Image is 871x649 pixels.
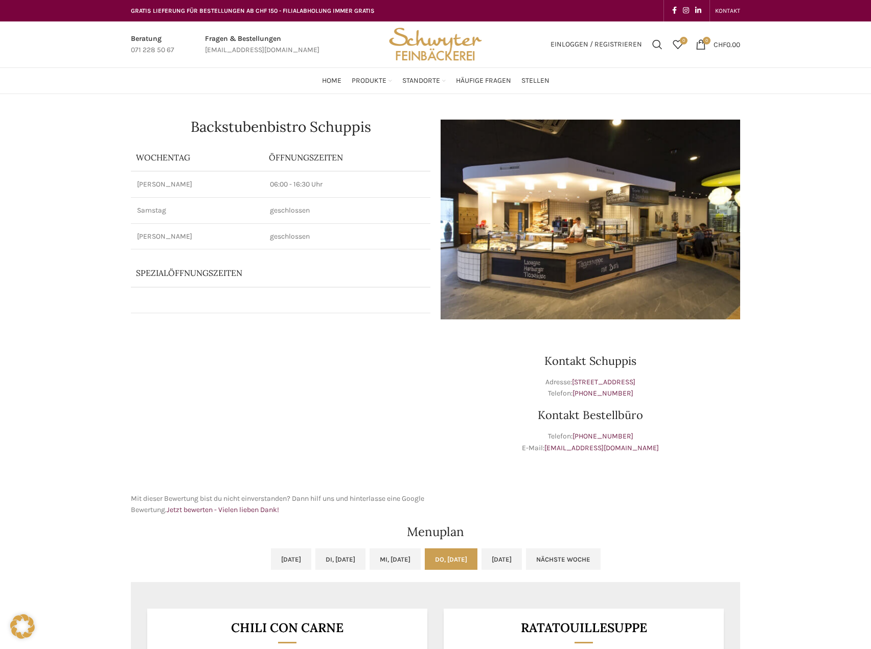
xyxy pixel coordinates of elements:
[456,621,712,634] h3: Ratatouillesuppe
[137,205,258,216] p: Samstag
[715,7,740,14] span: KONTAKT
[385,21,486,67] img: Bäckerei Schwyter
[269,152,425,163] p: ÖFFNUNGSZEITEN
[526,548,601,570] a: Nächste Woche
[402,76,440,86] span: Standorte
[160,621,415,634] h3: Chili con Carne
[205,33,319,56] a: Infobox link
[521,76,549,86] span: Stellen
[551,41,642,48] span: Einloggen / Registrieren
[456,76,511,86] span: Häufige Fragen
[714,40,740,49] bdi: 0.00
[715,1,740,21] a: KONTAKT
[521,71,549,91] a: Stellen
[669,4,680,18] a: Facebook social link
[131,493,430,516] p: Mit dieser Bewertung bist du nicht einverstanden? Dann hilf uns und hinterlasse eine Google Bewer...
[710,1,745,21] div: Secondary navigation
[572,389,633,398] a: [PHONE_NUMBER]
[680,37,687,44] span: 0
[126,71,745,91] div: Main navigation
[352,71,392,91] a: Produkte
[425,548,477,570] a: Do, [DATE]
[668,34,688,55] div: Meine Wunschliste
[714,40,726,49] span: CHF
[131,526,740,538] h2: Menuplan
[402,71,446,91] a: Standorte
[441,355,740,366] h3: Kontakt Schuppis
[647,34,668,55] a: Suchen
[137,231,258,242] p: [PERSON_NAME]
[668,34,688,55] a: 0
[137,179,258,190] p: [PERSON_NAME]
[131,120,430,134] h1: Backstubenbistro Schuppis
[456,71,511,91] a: Häufige Fragen
[270,205,424,216] p: geschlossen
[703,37,710,44] span: 0
[441,377,740,400] p: Adresse: Telefon:
[352,76,386,86] span: Produkte
[385,39,486,48] a: Site logo
[270,231,424,242] p: geschlossen
[482,548,522,570] a: [DATE]
[270,179,424,190] p: 06:00 - 16:30 Uhr
[572,432,633,441] a: [PHONE_NUMBER]
[572,378,635,386] a: [STREET_ADDRESS]
[131,7,375,14] span: GRATIS LIEFERUNG FÜR BESTELLUNGEN AB CHF 150 - FILIALABHOLUNG IMMER GRATIS
[692,4,704,18] a: Linkedin social link
[441,409,740,421] h3: Kontakt Bestellbüro
[680,4,692,18] a: Instagram social link
[167,505,279,514] a: Jetzt bewerten - Vielen lieben Dank!
[544,444,659,452] a: [EMAIL_ADDRESS][DOMAIN_NAME]
[131,33,174,56] a: Infobox link
[322,76,341,86] span: Home
[545,34,647,55] a: Einloggen / Registrieren
[370,548,421,570] a: Mi, [DATE]
[131,330,430,483] iframe: schwyter schuppis
[271,548,311,570] a: [DATE]
[315,548,365,570] a: Di, [DATE]
[691,34,745,55] a: 0 CHF0.00
[441,431,740,454] p: Telefon: E-Mail:
[136,267,376,279] p: Spezialöffnungszeiten
[136,152,259,163] p: Wochentag
[322,71,341,91] a: Home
